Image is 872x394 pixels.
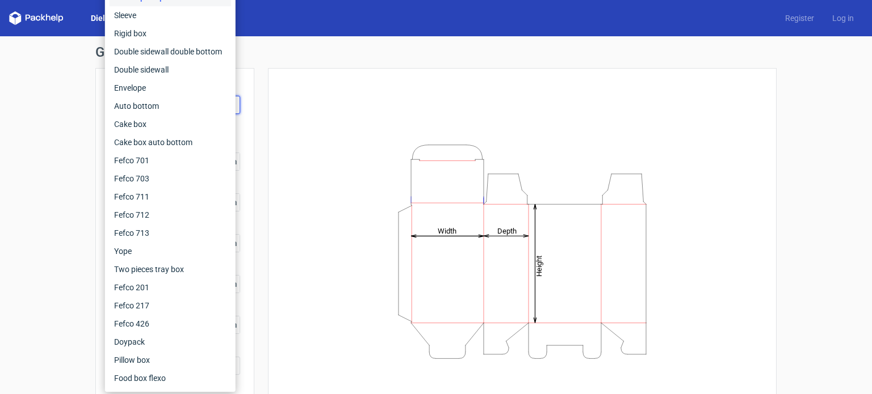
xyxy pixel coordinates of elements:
[110,315,231,333] div: Fefco 426
[110,351,231,369] div: Pillow box
[823,12,863,24] a: Log in
[110,206,231,224] div: Fefco 712
[110,79,231,97] div: Envelope
[82,12,129,24] a: Dielines
[110,115,231,133] div: Cake box
[110,151,231,170] div: Fefco 701
[110,43,231,61] div: Double sidewall double bottom
[438,226,456,235] tspan: Width
[110,333,231,351] div: Doypack
[110,61,231,79] div: Double sidewall
[110,296,231,315] div: Fefco 217
[497,226,517,235] tspan: Depth
[110,133,231,151] div: Cake box auto bottom
[110,278,231,296] div: Fefco 201
[110,170,231,188] div: Fefco 703
[110,24,231,43] div: Rigid box
[110,260,231,278] div: Two pieces tray box
[535,255,543,276] tspan: Height
[110,6,231,24] div: Sleeve
[110,224,231,242] div: Fefco 713
[110,369,231,387] div: Food box flexo
[110,97,231,115] div: Auto bottom
[110,188,231,206] div: Fefco 711
[776,12,823,24] a: Register
[95,45,777,59] h1: Generate new dieline
[110,242,231,260] div: Yope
